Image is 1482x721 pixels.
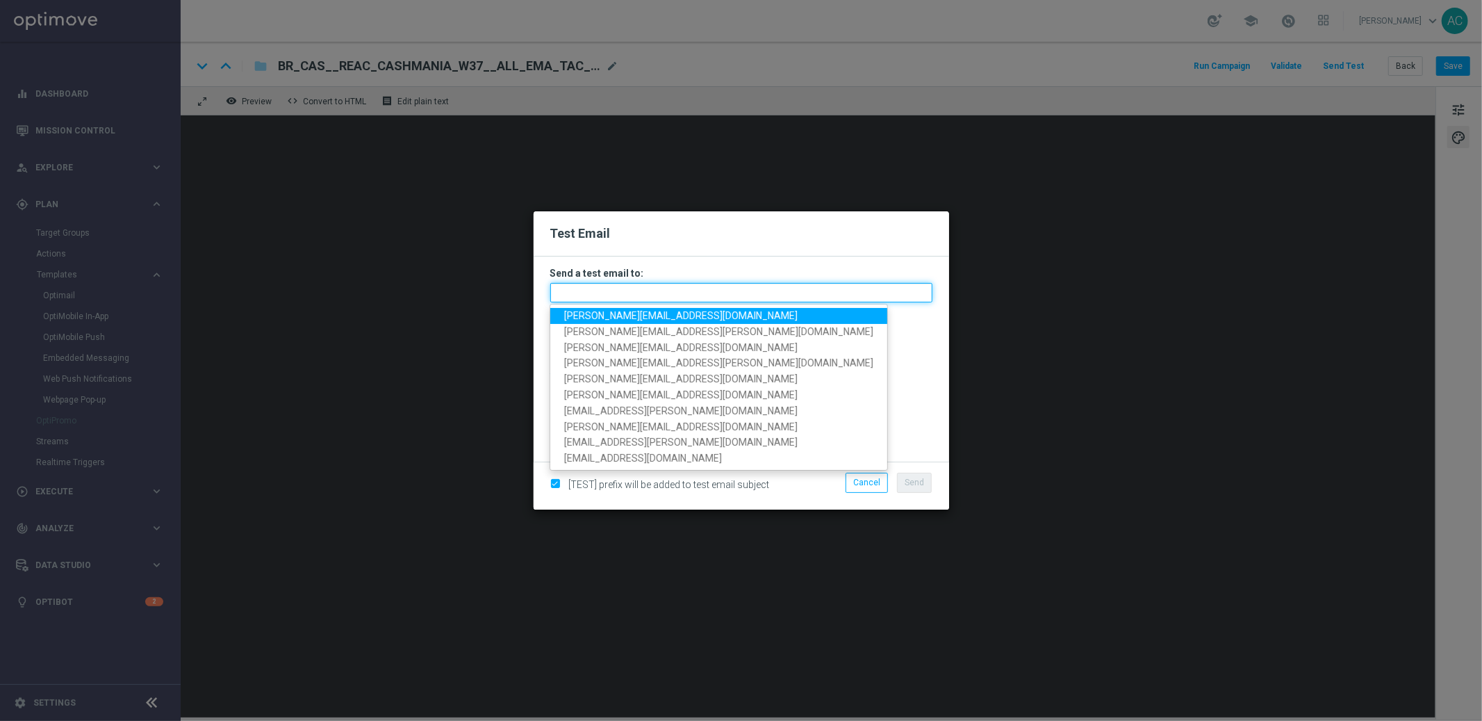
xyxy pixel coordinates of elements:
a: [PERSON_NAME][EMAIL_ADDRESS][DOMAIN_NAME] [550,419,887,435]
span: [EMAIL_ADDRESS][PERSON_NAME][DOMAIN_NAME] [564,437,798,448]
span: [PERSON_NAME][EMAIL_ADDRESS][PERSON_NAME][DOMAIN_NAME] [564,358,873,369]
span: [PERSON_NAME][EMAIL_ADDRESS][DOMAIN_NAME] [564,389,798,400]
a: [EMAIL_ADDRESS][DOMAIN_NAME] [550,451,887,467]
button: Send [897,473,932,492]
a: [EMAIL_ADDRESS][PERSON_NAME][DOMAIN_NAME] [550,403,887,419]
span: [EMAIL_ADDRESS][PERSON_NAME][DOMAIN_NAME] [564,405,798,416]
span: [PERSON_NAME][EMAIL_ADDRESS][DOMAIN_NAME] [564,310,798,321]
span: [PERSON_NAME][EMAIL_ADDRESS][DOMAIN_NAME] [564,374,798,385]
span: [PERSON_NAME][EMAIL_ADDRESS][PERSON_NAME][DOMAIN_NAME] [564,326,873,337]
span: [PERSON_NAME][EMAIL_ADDRESS][DOMAIN_NAME] [564,421,798,432]
a: [PERSON_NAME][EMAIL_ADDRESS][PERSON_NAME][DOMAIN_NAME] [550,324,887,340]
a: [PERSON_NAME][EMAIL_ADDRESS][DOMAIN_NAME] [550,372,887,388]
a: [PERSON_NAME][EMAIL_ADDRESS][DOMAIN_NAME] [550,308,887,324]
a: [PERSON_NAME][EMAIL_ADDRESS][DOMAIN_NAME] [550,387,887,403]
h2: Test Email [550,225,932,242]
h3: Send a test email to: [550,267,932,280]
span: [TEST] prefix will be added to test email subject [569,479,770,490]
span: [PERSON_NAME][EMAIL_ADDRESS][DOMAIN_NAME] [564,342,798,353]
a: [PERSON_NAME][EMAIL_ADDRESS][DOMAIN_NAME] [550,340,887,356]
a: [EMAIL_ADDRESS][PERSON_NAME][DOMAIN_NAME] [550,435,887,451]
a: [PERSON_NAME][EMAIL_ADDRESS][PERSON_NAME][DOMAIN_NAME] [550,356,887,372]
span: [EMAIL_ADDRESS][DOMAIN_NAME] [564,453,722,464]
button: Cancel [846,473,888,492]
span: Send [905,478,924,487]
